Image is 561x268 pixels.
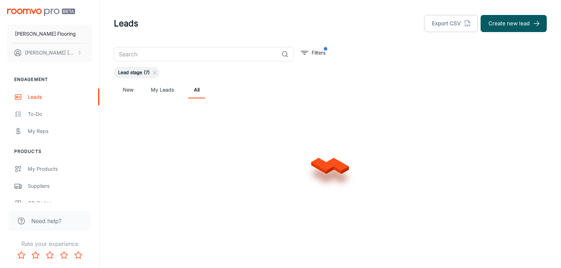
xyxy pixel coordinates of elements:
[120,81,137,98] a: New
[28,93,92,101] div: Leads
[151,81,174,98] a: My Leads
[424,15,478,32] button: Export CSV
[114,47,279,61] input: Search
[114,17,138,30] h1: Leads
[25,49,75,57] p: [PERSON_NAME] [PERSON_NAME]
[6,239,94,248] p: Rate your experience
[14,248,28,262] button: Rate 1 star
[28,248,43,262] button: Rate 2 star
[7,43,92,62] button: [PERSON_NAME] [PERSON_NAME]
[7,9,75,16] img: Roomvo PRO Beta
[312,49,326,57] p: Filters
[28,127,92,135] div: My Reps
[299,47,327,58] button: filter
[43,248,57,262] button: Rate 3 star
[31,217,62,225] span: Need help?
[114,67,159,78] div: Lead stage (7)
[28,182,92,190] div: Suppliers
[114,69,154,76] span: Lead stage (7)
[57,248,71,262] button: Rate 4 star
[7,25,92,43] button: [PERSON_NAME] Flooring
[28,165,92,173] div: My Products
[28,110,92,118] div: To-do
[188,81,205,98] a: All
[15,30,76,38] p: [PERSON_NAME] Flooring
[71,248,85,262] button: Rate 5 star
[481,15,547,32] button: Create new lead
[28,199,92,207] div: QR Codes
